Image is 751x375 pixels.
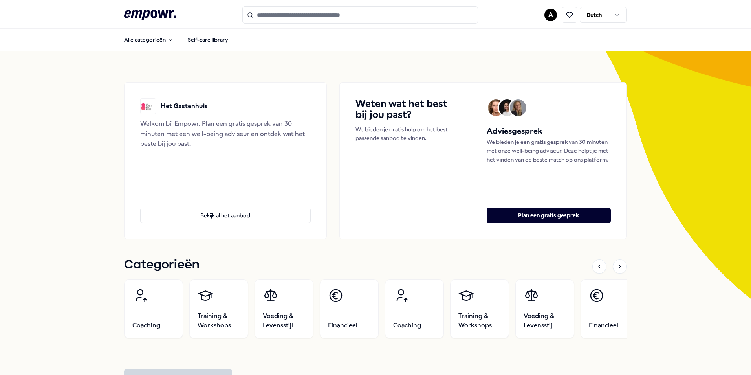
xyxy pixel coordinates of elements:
[515,279,574,338] a: Voeding & Levensstijl
[242,6,478,24] input: Search for products, categories or subcategories
[124,279,183,338] a: Coaching
[355,98,455,120] h4: Weten wat het best bij jou past?
[355,125,455,143] p: We bieden je gratis hulp om het best passende aanbod te vinden.
[510,99,526,116] img: Avatar
[140,98,156,114] img: Het Gastenhuis
[450,279,509,338] a: Training & Workshops
[255,279,313,338] a: Voeding & Levensstijl
[198,311,240,330] span: Training & Workshops
[487,138,611,164] p: We bieden je een gratis gesprek van 30 minuten met onze well-being adviseur. Deze helpt je met he...
[124,255,200,275] h1: Categorieën
[385,279,444,338] a: Coaching
[189,279,248,338] a: Training & Workshops
[488,99,504,116] img: Avatar
[140,119,311,149] div: Welkom bij Empowr. Plan een gratis gesprek van 30 minuten met een well-being adviseur en ontdek w...
[524,311,566,330] span: Voeding & Levensstijl
[320,279,379,338] a: Financieel
[499,99,515,116] img: Avatar
[589,321,618,330] span: Financieel
[118,32,180,48] button: Alle categorieën
[581,279,639,338] a: Financieel
[132,321,160,330] span: Coaching
[140,208,311,223] button: Bekijk al het aanbod
[118,32,234,48] nav: Main
[544,9,557,21] button: A
[458,311,501,330] span: Training & Workshops
[328,321,357,330] span: Financieel
[161,101,208,111] p: Het Gastenhuis
[393,321,421,330] span: Coaching
[181,32,234,48] a: Self-care library
[487,125,611,138] h5: Adviesgesprek
[140,195,311,223] a: Bekijk al het aanbod
[487,208,611,223] button: Plan een gratis gesprek
[263,311,305,330] span: Voeding & Levensstijl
